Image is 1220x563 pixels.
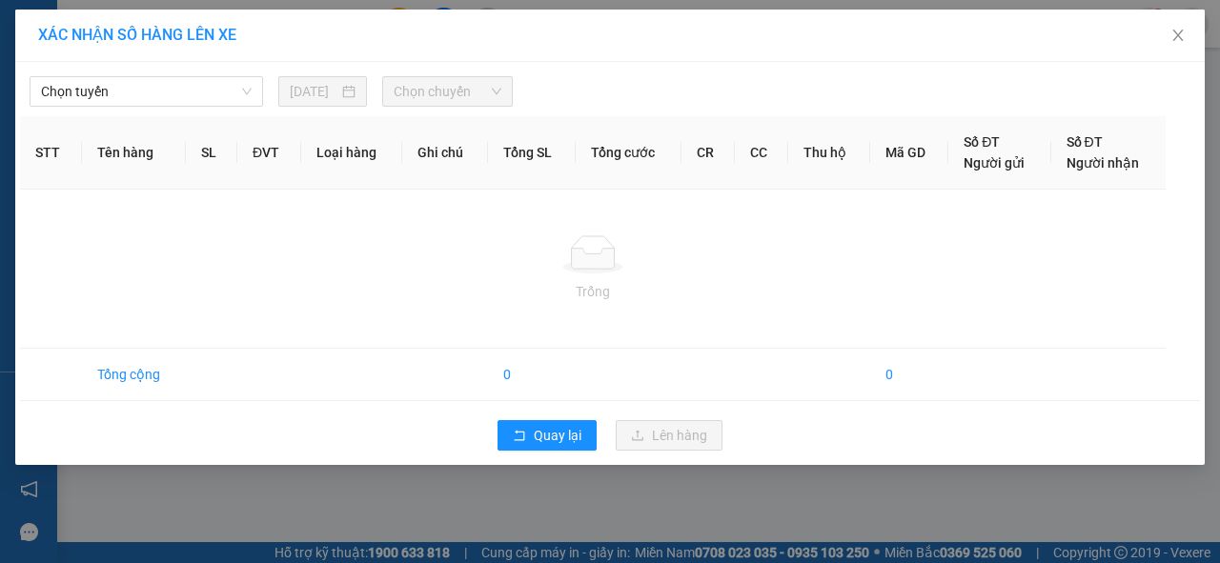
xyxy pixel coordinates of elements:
button: uploadLên hàng [616,420,722,451]
button: Close [1151,10,1205,63]
th: Tổng SL [488,116,577,190]
th: ĐVT [237,116,301,190]
th: CR [681,116,735,190]
span: close [1170,28,1186,43]
td: 0 [870,349,949,401]
th: Thu hộ [788,116,870,190]
span: XÁC NHẬN SỐ HÀNG LÊN XE [38,26,236,44]
th: Loại hàng [301,116,402,190]
th: STT [20,116,82,190]
span: Chọn chuyến [394,77,500,106]
th: Mã GD [870,116,949,190]
span: Chọn tuyến [41,77,252,106]
th: Tên hàng [82,116,186,190]
span: Người gửi [964,155,1025,171]
div: Trống [35,281,1150,302]
th: SL [186,116,237,190]
td: 0 [488,349,577,401]
th: CC [735,116,788,190]
th: Tổng cước [576,116,681,190]
span: Số ĐT [1067,134,1103,150]
input: 11/08/2025 [290,81,338,102]
td: Tổng cộng [82,349,186,401]
th: Ghi chú [402,116,487,190]
span: Quay lại [534,425,581,446]
span: Người nhận [1067,155,1139,171]
span: Số ĐT [964,134,1000,150]
button: rollbackQuay lại [498,420,597,451]
span: rollback [513,429,526,444]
